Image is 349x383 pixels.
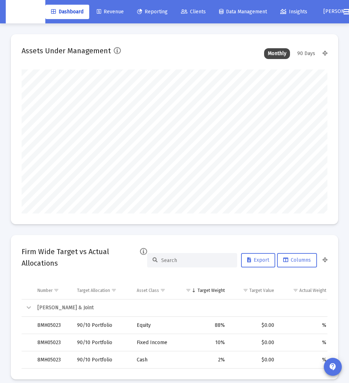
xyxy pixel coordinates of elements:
td: Column Target Weight [178,282,230,299]
div: 10% [183,339,225,346]
td: Column Actual Weight [279,282,332,299]
span: Show filter options for column 'Target Value' [243,288,248,293]
div: Target Value [249,288,274,293]
div: 2% [183,356,225,364]
span: Reporting [137,9,168,15]
div: 88% [183,322,225,329]
input: Search [161,257,232,263]
span: Show filter options for column 'Actual Weight' [293,288,298,293]
td: Column Target Value [230,282,279,299]
td: 90/10 Portfolio [72,334,132,351]
span: Show filter options for column 'Target Weight' [186,288,191,293]
a: Clients [175,5,212,19]
span: Insights [280,9,307,15]
td: Column Number [32,282,72,299]
span: Data Management [219,9,267,15]
a: Reporting [131,5,173,19]
a: Dashboard [45,5,89,19]
td: Fixed Income [132,334,178,351]
div: $0.00 [235,339,274,346]
button: Export [241,253,275,267]
span: Show filter options for column 'Number' [54,288,59,293]
td: Column Asset Class [132,282,178,299]
div: Target Allocation [77,288,110,293]
img: Dashboard [11,5,40,19]
span: Revenue [97,9,124,15]
div: Target Weight [198,288,225,293]
span: Show filter options for column 'Asset Class' [160,288,166,293]
div: % [284,356,327,364]
div: Asset Class [137,288,159,293]
span: Clients [181,9,206,15]
div: Monthly [264,48,290,59]
a: Revenue [91,5,130,19]
div: Number [37,288,53,293]
td: Equity [132,317,178,334]
div: % [284,339,327,346]
mat-icon: contact_support [328,362,337,371]
td: Collapse [22,299,32,317]
td: Cash [132,351,178,369]
div: $0.00 [235,322,274,329]
td: 8MH05023 [32,351,72,369]
td: 90/10 Portfolio [72,351,132,369]
div: % [284,322,327,329]
h2: Assets Under Management [22,45,111,57]
h2: Firm Wide Target vs Actual Allocations [22,246,137,269]
a: Data Management [213,5,273,19]
span: Export [247,257,269,263]
a: Insights [275,5,313,19]
td: 90/10 Portfolio [72,317,132,334]
button: Columns [277,253,317,267]
td: 8MH05023 [32,334,72,351]
button: [PERSON_NAME] [315,4,338,19]
span: Columns [283,257,311,263]
div: 90 Days [294,48,319,59]
td: 8MH05023 [32,317,72,334]
div: $0.00 [235,356,274,364]
span: Show filter options for column 'Target Allocation' [111,288,117,293]
span: Dashboard [51,9,83,15]
div: Data grid [22,282,327,369]
div: Actual Weight [299,288,326,293]
td: Column Target Allocation [72,282,132,299]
